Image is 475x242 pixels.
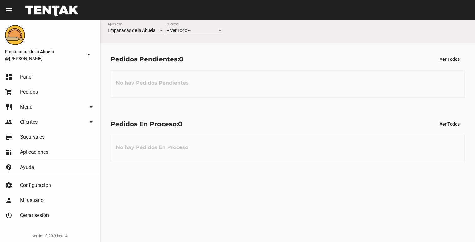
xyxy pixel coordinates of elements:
[435,118,465,130] button: Ver Todos
[87,103,95,111] mat-icon: arrow_drop_down
[20,212,49,219] span: Cerrar sesión
[5,73,13,81] mat-icon: dashboard
[20,182,51,188] span: Configuración
[111,138,193,157] h3: No hay Pedidos En Proceso
[5,25,25,45] img: f0136945-ed32-4f7c-91e3-a375bc4bb2c5.png
[5,118,13,126] mat-icon: people
[85,51,92,58] mat-icon: arrow_drop_down
[5,197,13,204] mat-icon: person
[5,182,13,189] mat-icon: settings
[20,104,33,110] span: Menú
[5,55,82,62] span: @[PERSON_NAME]
[435,54,465,65] button: Ver Todos
[20,164,34,171] span: Ayuda
[111,119,183,129] div: Pedidos En Proceso:
[5,148,13,156] mat-icon: apps
[5,212,13,219] mat-icon: power_settings_new
[5,133,13,141] mat-icon: store
[20,119,38,125] span: Clientes
[5,48,82,55] span: Empanadas de la Abuela
[179,55,183,63] span: 0
[5,103,13,111] mat-icon: restaurant
[178,120,183,128] span: 0
[440,57,460,62] span: Ver Todos
[87,118,95,126] mat-icon: arrow_drop_down
[5,7,13,14] mat-icon: menu
[167,28,191,33] span: -- Ver Todo --
[20,74,33,80] span: Panel
[440,121,460,126] span: Ver Todos
[5,233,95,239] div: version 0.20.0-beta.4
[20,134,44,140] span: Sucursales
[111,54,183,64] div: Pedidos Pendientes:
[108,28,156,33] span: Empanadas de la Abuela
[5,164,13,171] mat-icon: contact_support
[20,89,38,95] span: Pedidos
[20,197,44,203] span: Mi usuario
[5,88,13,96] mat-icon: shopping_cart
[20,149,48,155] span: Aplicaciones
[111,74,194,92] h3: No hay Pedidos Pendientes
